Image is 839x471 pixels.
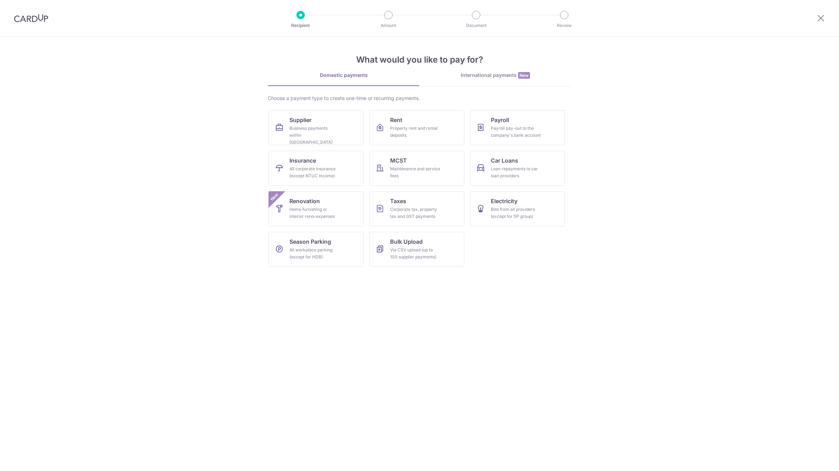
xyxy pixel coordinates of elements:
div: Property rent and rental deposits [390,125,440,139]
a: PayrollPayroll pay-out to the company's bank account [470,110,565,145]
div: Business payments within [GEOGRAPHIC_DATA] [289,125,340,146]
span: Rent [390,116,402,124]
span: New [269,191,280,203]
div: International payments [419,72,571,79]
p: Document [450,22,502,29]
p: Review [538,22,590,29]
div: All corporate insurance (except NTUC Income) [289,165,340,179]
a: InsuranceAll corporate insurance (except NTUC Income) [268,151,364,186]
p: Recipient [275,22,327,29]
div: Loan repayments to car loan providers [491,165,541,179]
span: Bulk Upload [390,237,423,246]
a: SupplierBusiness payments within [GEOGRAPHIC_DATA] [268,110,364,145]
span: New [518,72,530,79]
span: Payroll [491,116,509,124]
a: RentProperty rent and rental deposits [369,110,464,145]
a: RenovationHome furnishing or interior reno-expensesNew [268,191,364,226]
a: ElectricityBills from all providers (except for SP group) [470,191,565,226]
div: Domestic payments [268,72,419,79]
div: Home furnishing or interior reno-expenses [289,206,340,220]
span: Car Loans [491,156,518,165]
a: Bulk UploadVia CSV upload (up to 100 supplier payments) [369,232,464,267]
img: CardUp [14,14,48,22]
p: Amount [363,22,414,29]
div: Via CSV upload (up to 100 supplier payments) [390,247,440,261]
iframe: Opens a widget where you can find more information [794,450,832,468]
span: Season Parking [289,237,331,246]
a: Car LoansLoan repayments to car loan providers [470,151,565,186]
a: Season ParkingAll workplace parking (except for HDB) [268,232,364,267]
span: MCST [390,156,407,165]
span: Supplier [289,116,311,124]
span: Insurance [289,156,316,165]
a: MCSTMaintenance and service fees [369,151,464,186]
a: TaxesCorporate tax, property tax and GST payments [369,191,464,226]
span: Electricity [491,197,517,205]
div: Maintenance and service fees [390,165,440,179]
div: Corporate tax, property tax and GST payments [390,206,440,220]
h4: What would you like to pay for? [268,53,571,66]
div: Payroll pay-out to the company's bank account [491,125,541,139]
div: All workplace parking (except for HDB) [289,247,340,261]
span: Renovation [289,197,320,205]
div: Choose a payment type to create one-time or recurring payments. [268,95,571,102]
span: Taxes [390,197,406,205]
div: Bills from all providers (except for SP group) [491,206,541,220]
